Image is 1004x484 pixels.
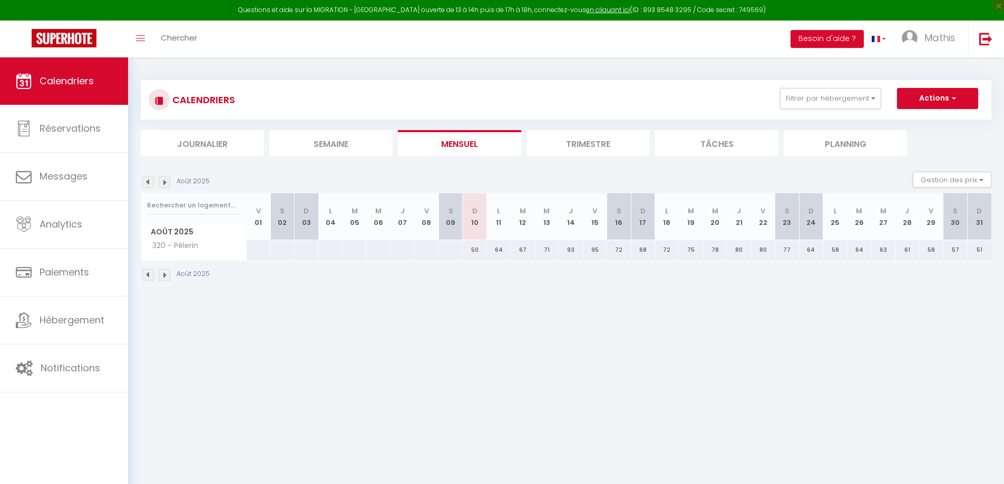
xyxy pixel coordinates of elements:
[141,224,246,240] span: Août 2025
[497,206,500,216] abbr: L
[943,193,968,240] th: 30
[40,265,89,279] span: Paiements
[40,74,94,87] span: Calendriers
[295,193,319,240] th: 03
[953,206,958,216] abbr: S
[511,193,535,240] th: 12
[40,170,87,183] span: Messages
[751,193,775,240] th: 22
[791,30,864,48] button: Besoin d'aide ?
[269,130,393,156] li: Semaine
[486,193,511,240] th: 11
[472,206,477,216] abbr: D
[280,206,285,216] abbr: S
[913,172,991,187] button: Gestion des prix
[256,206,261,216] abbr: V
[924,31,955,44] span: Mathis
[894,21,968,57] a: ... Mathis
[785,206,789,216] abbr: S
[304,206,309,216] abbr: D
[40,313,104,327] span: Hébergement
[895,193,920,240] th: 28
[463,240,487,260] div: 50
[401,206,405,216] abbr: J
[977,206,982,216] abbr: D
[688,206,694,216] abbr: M
[929,206,933,216] abbr: V
[527,130,650,156] li: Trimestre
[559,240,583,260] div: 93
[655,193,679,240] th: 18
[486,240,511,260] div: 64
[161,32,197,43] span: Chercher
[535,240,559,260] div: 71
[318,193,343,240] th: 04
[535,193,559,240] th: 13
[559,193,583,240] th: 14
[424,206,429,216] abbr: V
[40,218,82,231] span: Analytics
[143,240,201,252] span: 320 - Pèlerin
[943,240,968,260] div: 57
[270,193,295,240] th: 02
[147,196,240,215] input: Rechercher un logement...
[415,193,439,240] th: 08
[960,440,1004,484] iframe: LiveChat chat widget
[177,269,210,279] p: Août 2025
[679,240,703,260] div: 75
[847,240,871,260] div: 64
[823,193,847,240] th: 25
[375,206,382,216] abbr: M
[905,206,909,216] abbr: J
[780,88,881,109] button: Filtrer par hébergement
[799,240,823,260] div: 64
[712,206,718,216] abbr: M
[856,206,862,216] abbr: M
[808,206,814,216] abbr: D
[727,193,751,240] th: 21
[655,240,679,260] div: 72
[703,193,727,240] th: 20
[607,193,631,240] th: 16
[871,193,895,240] th: 27
[703,240,727,260] div: 78
[665,206,668,216] abbr: L
[727,240,751,260] div: 80
[543,206,550,216] abbr: M
[823,240,847,260] div: 58
[967,240,991,260] div: 51
[799,193,823,240] th: 24
[32,29,96,47] img: Super Booking
[391,193,415,240] th: 07
[366,193,391,240] th: 06
[343,193,367,240] th: 05
[979,32,992,45] img: logout
[569,206,573,216] abbr: J
[897,88,978,109] button: Actions
[463,193,487,240] th: 10
[847,193,871,240] th: 26
[607,240,631,260] div: 72
[834,206,837,216] abbr: L
[141,130,264,156] li: Journalier
[631,193,655,240] th: 17
[520,206,526,216] abbr: M
[761,206,765,216] abbr: V
[655,130,778,156] li: Tâches
[679,193,703,240] th: 19
[784,130,907,156] li: Planning
[880,206,886,216] abbr: M
[592,206,597,216] abbr: V
[41,361,100,374] span: Notifications
[449,206,453,216] abbr: S
[967,193,991,240] th: 31
[919,193,943,240] th: 29
[586,5,630,14] a: en cliquant ici
[352,206,358,216] abbr: M
[438,193,463,240] th: 09
[737,206,741,216] abbr: J
[247,193,271,240] th: 01
[398,130,521,156] li: Mensuel
[511,240,535,260] div: 67
[919,240,943,260] div: 58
